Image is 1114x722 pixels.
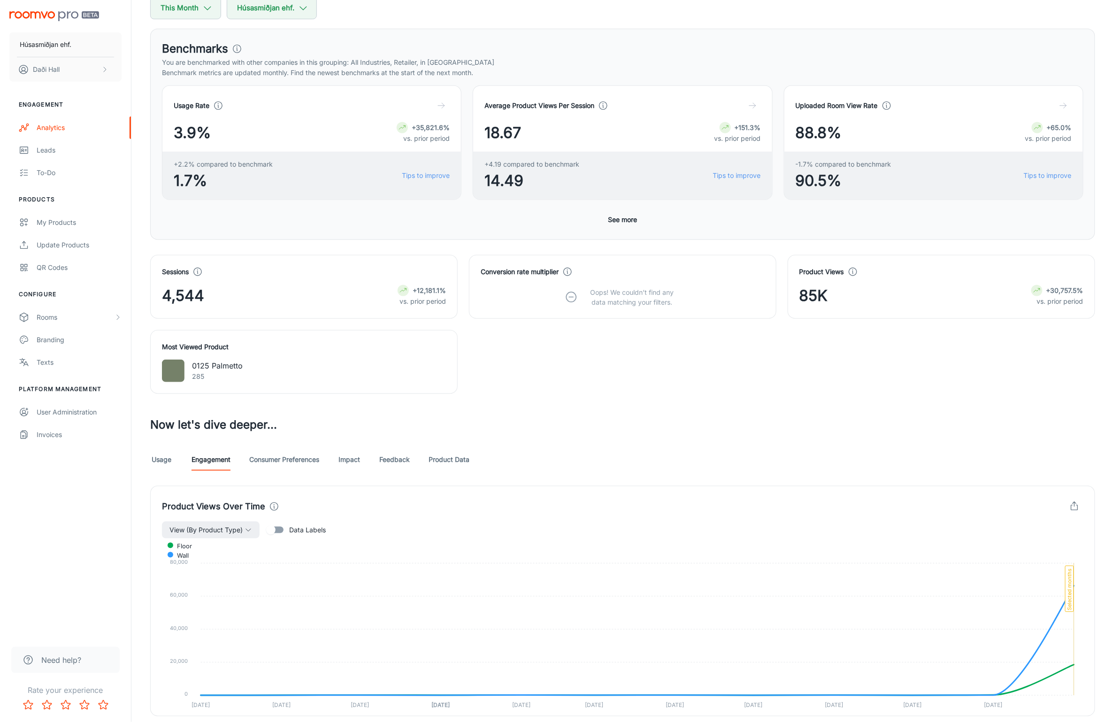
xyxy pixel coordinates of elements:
[413,286,446,294] strong: +12,181.1%
[162,522,260,538] button: View (By Product Type)
[1024,170,1072,181] a: Tips to improve
[174,100,209,111] h4: Usage Rate
[402,170,450,181] a: Tips to improve
[162,68,1083,78] p: Benchmark metrics are updated monthly. Find the newest benchmarks at the start of the next month.
[484,159,579,169] span: +4.19 compared to benchmark
[37,407,122,417] div: User Administration
[170,592,188,599] tspan: 60,000
[799,284,828,307] span: 85K
[170,542,192,550] span: Floor
[192,448,230,471] a: Engagement
[41,654,81,666] span: Need help?
[398,296,446,307] p: vs. prior period
[170,658,188,665] tspan: 20,000
[94,696,113,714] button: Rate 5 star
[9,57,122,82] button: Daði Hall
[289,525,326,535] span: Data Labels
[379,448,410,471] a: Feedback
[9,11,99,21] img: Roomvo PRO Beta
[192,371,243,382] p: 285
[162,284,204,307] span: 4,544
[162,40,228,57] h3: Benchmarks
[162,360,184,382] img: 0125 Palmetto
[481,267,559,277] h4: Conversion rate multiplier
[174,159,273,169] span: +2.2% compared to benchmark
[984,702,1002,709] tspan: [DATE]
[796,100,878,111] h4: Uploaded Room View Rate
[799,267,844,277] h4: Product Views
[412,123,450,131] strong: +35,821.6%
[431,702,450,709] tspan: [DATE]
[484,122,521,144] span: 18.67
[272,702,291,709] tspan: [DATE]
[713,170,761,181] a: Tips to improve
[484,100,594,111] h4: Average Product Views Per Session
[170,625,188,631] tspan: 40,000
[825,702,844,709] tspan: [DATE]
[903,702,922,709] tspan: [DATE]
[150,448,173,471] a: Usage
[249,448,319,471] a: Consumer Preferences
[714,133,761,144] p: vs. prior period
[170,551,189,560] span: Wall
[170,559,188,565] tspan: 80,000
[33,64,60,75] p: Daði Hall
[19,696,38,714] button: Rate 1 star
[192,702,210,709] tspan: [DATE]
[37,168,122,178] div: To-do
[169,524,243,536] span: View (By Product Type)
[796,159,891,169] span: -1.7% compared to benchmark
[37,262,122,273] div: QR Codes
[174,169,273,192] span: 1.7%
[75,696,94,714] button: Rate 4 star
[397,133,450,144] p: vs. prior period
[20,39,71,50] p: Húsasmiðjan ehf.
[585,702,604,709] tspan: [DATE]
[162,267,189,277] h4: Sessions
[174,122,211,144] span: 3.9%
[351,702,369,709] tspan: [DATE]
[1047,123,1072,131] strong: +65.0%
[37,240,122,250] div: Update Products
[1025,133,1072,144] p: vs. prior period
[8,684,123,696] p: Rate your experience
[37,123,122,133] div: Analytics
[56,696,75,714] button: Rate 3 star
[184,691,188,698] tspan: 0
[150,416,1095,433] h3: Now let's dive deeper...
[37,430,122,440] div: Invoices
[38,696,56,714] button: Rate 2 star
[37,357,122,368] div: Texts
[162,57,1083,68] p: You are benchmarked with other companies in this grouping: All Industries, Retailer, in [GEOGRAPH...
[162,500,265,513] h4: Product Views Over Time
[37,335,122,345] div: Branding
[37,217,122,228] div: My Products
[512,702,530,709] tspan: [DATE]
[796,122,842,144] span: 88.8%
[429,448,469,471] a: Product Data
[484,169,579,192] span: 14.49
[605,211,641,228] button: See more
[735,123,761,131] strong: +151.3%
[744,702,762,709] tspan: [DATE]
[9,32,122,57] button: Húsasmiðjan ehf.
[1046,286,1083,294] strong: +30,757.5%
[584,287,681,307] p: Oops! We couldn’t find any data matching your filters.
[162,342,446,352] h4: Most Viewed Product
[37,312,114,323] div: Rooms
[338,448,361,471] a: Impact
[796,169,891,192] span: 90.5%
[192,360,243,371] p: 0125 Palmetto
[37,145,122,155] div: Leads
[1031,296,1083,307] p: vs. prior period
[666,702,684,709] tspan: [DATE]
